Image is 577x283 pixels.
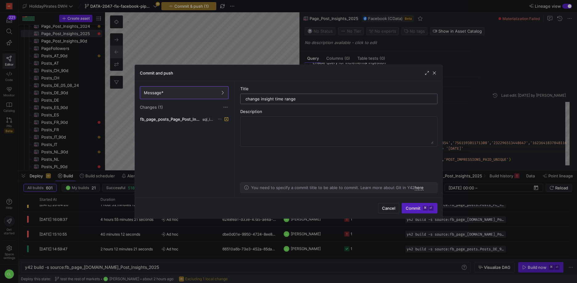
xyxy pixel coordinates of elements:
[139,115,230,123] button: fb_page_posts_Page_Post_Insights_2025.sqlsql_ingest
[240,109,437,114] div: Description
[406,206,433,211] span: Commit
[240,86,249,91] span: Title
[202,117,215,122] span: sql_ingest
[378,203,399,213] button: Cancel
[140,86,229,99] button: Message*
[144,90,164,95] span: Message*
[402,203,437,213] button: Commit⌘⏎
[140,117,201,122] span: fb_page_posts_Page_Post_Insights_2025.sql
[415,185,424,190] a: here
[382,206,395,211] span: Cancel
[429,206,433,211] kbd: ⏎
[140,71,173,75] h3: Commit and push
[251,185,424,190] p: You need to specify a commit title to be able to commit. Learn more about Git in Y42
[140,105,163,110] span: Changes (1)
[423,206,428,211] kbd: ⌘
